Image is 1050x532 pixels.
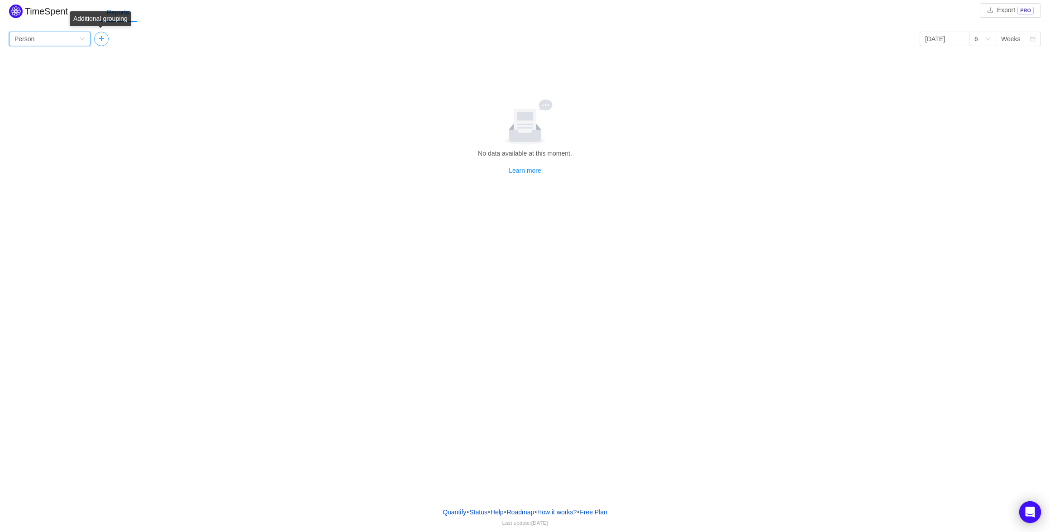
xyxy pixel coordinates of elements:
span: • [488,508,490,516]
h2: TimeSpent [25,6,68,16]
div: Open Intercom Messenger [1019,501,1041,523]
span: • [467,508,469,516]
a: Quantify [442,505,467,519]
a: Learn more [509,167,541,174]
span: • [504,508,506,516]
span: • [535,508,537,516]
button: How it works? [537,505,577,519]
a: Status [469,505,488,519]
span: [DATE] [531,520,548,526]
img: Quantify logo [9,5,23,18]
i: icon: down [985,36,991,43]
div: Additional grouping [70,11,131,26]
a: Roadmap [506,505,535,519]
div: 6 [974,32,978,46]
span: Last update: [502,520,548,526]
span: • [577,508,579,516]
button: Free Plan [579,505,608,519]
div: Reports [100,2,136,23]
button: icon: downloadExportPRO [980,3,1041,18]
button: icon: plus [94,32,109,46]
input: Start date [920,32,969,46]
i: icon: calendar [1030,36,1036,43]
i: icon: down [80,36,85,43]
span: No data available at this moment. [478,150,572,157]
a: Help [490,505,504,519]
div: Weeks [1001,32,1021,46]
div: Person [14,32,34,46]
